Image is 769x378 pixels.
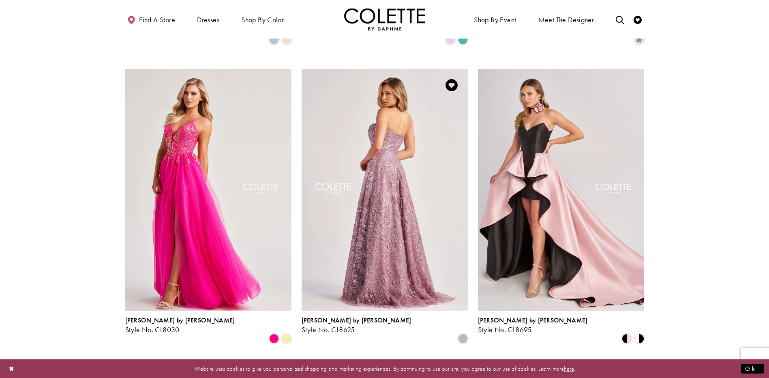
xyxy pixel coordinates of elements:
span: Shop by color [239,8,286,30]
a: Visit Colette by Daphne Style No. CL8695 Page [478,69,644,311]
span: Style No. CL8030 [125,325,180,334]
button: Submit Dialog [741,363,764,374]
div: Colette by Daphne Style No. CL8625 [302,317,411,334]
span: [PERSON_NAME] by [PERSON_NAME] [302,316,411,324]
span: Shop by color [241,16,284,24]
span: Dresses [197,16,219,24]
span: [PERSON_NAME] by [PERSON_NAME] [125,316,235,324]
a: here [564,364,574,372]
button: Close Dialog [5,361,19,376]
a: Check Wishlist [632,8,644,30]
span: Style No. CL8625 [302,325,355,334]
i: Heather [458,334,468,344]
a: Add to Wishlist [443,77,460,94]
span: Dresses [195,8,221,30]
span: Shop By Event [472,8,518,30]
a: Toggle search [614,8,626,30]
span: [PERSON_NAME] by [PERSON_NAME] [478,316,588,324]
span: Style No. CL8695 [478,325,532,334]
i: Hot Pink [269,334,279,344]
p: Website uses cookies to give you personalized shopping and marketing experiences. By continuing t... [58,363,711,374]
a: Find a store [125,8,177,30]
span: Find a store [139,16,175,24]
a: Visit Home Page [344,8,425,30]
span: Shop By Event [474,16,516,24]
i: Black/Blush [622,334,632,344]
div: Colette by Daphne Style No. CL8030 [125,317,235,334]
div: Colette by Daphne Style No. CL8695 [478,317,588,334]
a: Meet the designer [536,8,596,30]
img: Colette by Daphne [344,8,425,30]
a: Visit Colette by Daphne Style No. CL8030 Page [125,69,291,311]
i: Sunshine [282,334,291,344]
a: Visit Colette by Daphne Style No. CL8625 Page [302,69,468,311]
span: Meet the designer [538,16,594,24]
i: Black/White [634,334,644,344]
